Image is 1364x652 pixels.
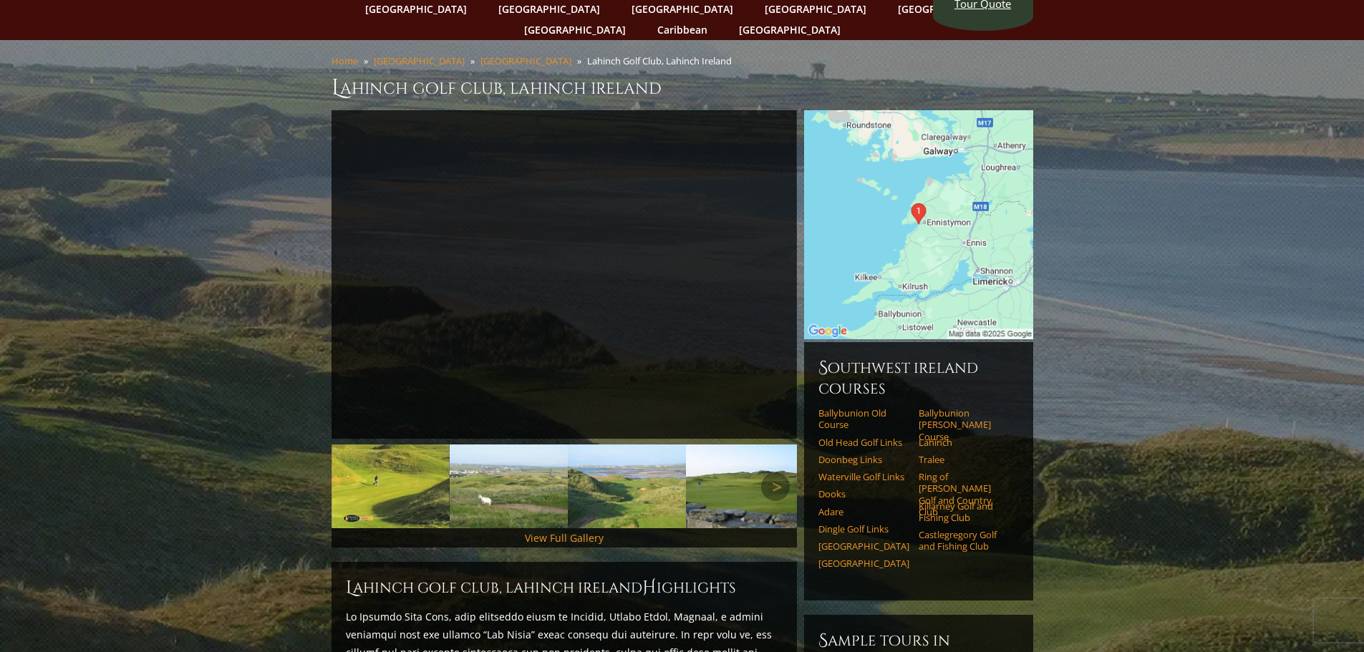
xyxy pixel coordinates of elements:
a: Waterville Golf Links [818,471,909,482]
a: Dooks [818,488,909,500]
a: [GEOGRAPHIC_DATA] [517,19,633,40]
a: [GEOGRAPHIC_DATA] [732,19,848,40]
a: Old Head Golf Links [818,437,909,448]
a: [GEOGRAPHIC_DATA] [480,54,571,67]
a: [GEOGRAPHIC_DATA] [818,558,909,569]
a: [GEOGRAPHIC_DATA] [374,54,465,67]
h1: Lahinch Golf Club, Lahinch Ireland [332,73,1033,102]
h2: Lahinch Golf Club, Lahinch Ireland ighlights [346,576,783,599]
h6: Southwest Ireland Courses [818,356,1019,399]
img: Google Map of Lahinch, Co. Clare, Ireland [804,110,1033,339]
a: Lahinch [919,437,1010,448]
a: Doonbeg Links [818,454,909,465]
span: H [642,576,657,599]
a: View Full Gallery [525,531,604,545]
a: Ballybunion Old Course [818,407,909,431]
a: Dingle Golf Links [818,523,909,535]
a: Next [761,472,790,501]
a: Killarney Golf and Fishing Club [919,500,1010,524]
a: Home [332,54,358,67]
a: Caribbean [650,19,715,40]
a: Castlegregory Golf and Fishing Club [919,529,1010,553]
a: [GEOGRAPHIC_DATA] [818,540,909,552]
a: Ring of [PERSON_NAME] Golf and Country Club [919,471,1010,517]
li: Lahinch Golf Club, Lahinch Ireland [587,54,737,67]
a: Tralee [919,454,1010,465]
a: Ballybunion [PERSON_NAME] Course [919,407,1010,442]
a: Adare [818,506,909,517]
